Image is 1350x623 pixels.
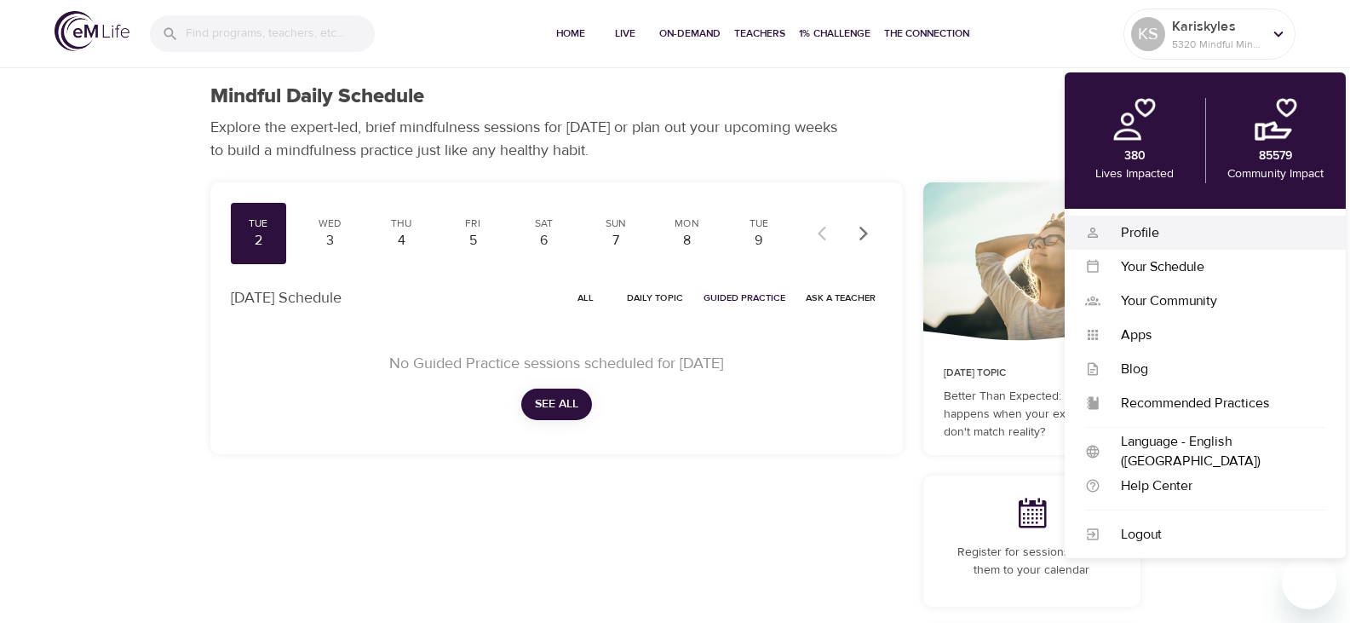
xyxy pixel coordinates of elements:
[884,25,969,43] span: The Connection
[1113,98,1156,141] img: personal.png
[559,285,613,311] button: All
[1100,360,1325,379] div: Blog
[308,231,351,251] div: 3
[1124,147,1146,165] p: 380
[550,25,591,43] span: Home
[380,231,422,251] div: 4
[451,216,494,231] div: Fri
[697,285,792,311] button: Guided Practice
[1100,257,1325,277] div: Your Schedule
[799,25,870,43] span: 1% Challenge
[231,286,342,309] p: [DATE] Schedule
[1100,432,1325,471] div: Language - English ([GEOGRAPHIC_DATA])
[806,290,876,306] span: Ask a Teacher
[1100,326,1325,345] div: Apps
[734,25,785,43] span: Teachers
[1227,165,1324,183] p: Community Impact
[944,366,1120,381] p: [DATE] Topic
[627,290,683,306] span: Daily Topic
[605,25,646,43] span: Live
[799,285,882,311] button: Ask a Teacher
[523,231,566,251] div: 6
[666,231,709,251] div: 8
[1172,16,1262,37] p: Kariskyles
[1172,37,1262,52] p: 5320 Mindful Minutes
[55,11,129,51] img: logo
[666,216,709,231] div: Mon
[1282,555,1336,609] iframe: Button to launch messaging window
[238,231,280,251] div: 2
[1131,17,1165,51] div: KS
[595,231,637,251] div: 7
[210,84,424,109] h1: Mindful Daily Schedule
[944,544,1120,580] p: Register for sessions to add them to your calendar
[238,216,280,231] div: Tue
[659,25,721,43] span: On-Demand
[210,116,849,162] p: Explore the expert-led, brief mindfulness sessions for [DATE] or plan out your upcoming weeks to ...
[308,216,351,231] div: Wed
[704,290,785,306] span: Guided Practice
[1100,394,1325,413] div: Recommended Practices
[1095,165,1174,183] p: Lives Impacted
[620,285,690,311] button: Daily Topic
[1100,525,1325,545] div: Logout
[595,216,637,231] div: Sun
[1100,223,1325,243] div: Profile
[1100,476,1325,496] div: Help Center
[251,352,862,375] p: No Guided Practice sessions scheduled for [DATE]
[738,216,780,231] div: Tue
[451,231,494,251] div: 5
[186,15,375,52] input: Find programs, teachers, etc...
[738,231,780,251] div: 9
[1255,98,1297,141] img: community.png
[566,290,606,306] span: All
[535,394,578,415] span: See All
[944,388,1120,441] p: Better Than Expected: What happens when your expectations don't match reality?
[521,389,592,420] button: See All
[380,216,422,231] div: Thu
[1259,147,1292,165] p: 85579
[523,216,566,231] div: Sat
[1100,291,1325,311] div: Your Community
